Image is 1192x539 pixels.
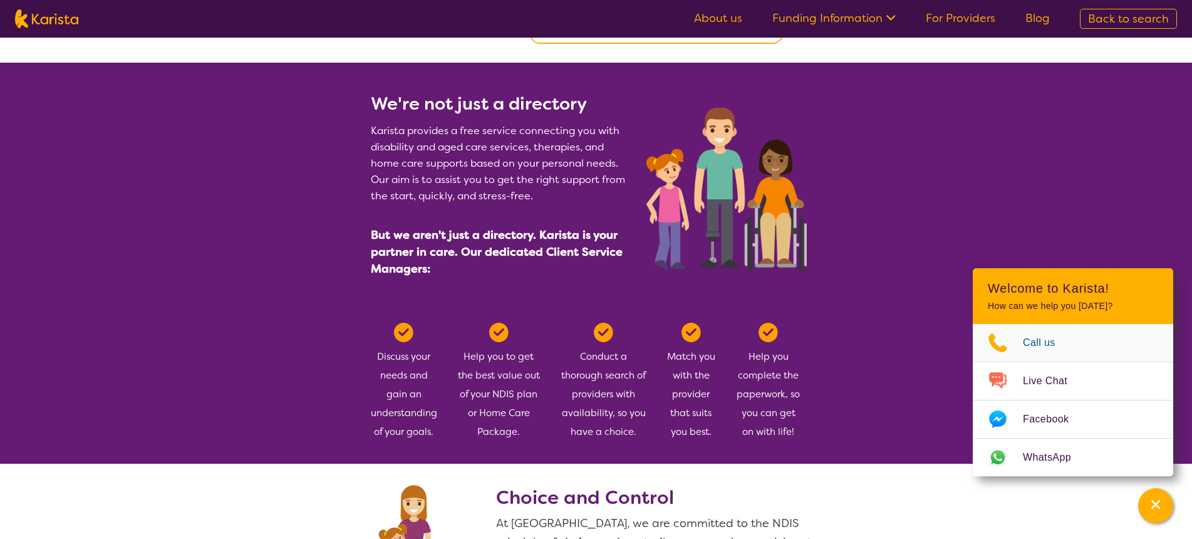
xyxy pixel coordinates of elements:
a: Web link opens in a new tab. [973,439,1173,476]
a: Funding Information [772,11,896,26]
img: Participants [646,108,807,272]
span: But we aren't just a directory. Karista is your partner in care. Our dedicated Client Service Man... [371,228,623,276]
ul: Choose channel [973,324,1173,476]
h2: Choice and Control [496,486,822,509]
div: Discuss your needs and gain an understanding of your goals. [371,323,437,441]
span: WhatsApp [1023,448,1086,467]
h2: We're not just a directory [371,93,631,115]
span: Back to search [1088,11,1169,26]
a: Back to search [1080,9,1177,29]
p: How can we help you [DATE]? [988,301,1158,311]
div: Match you with the provider that suits you best. [666,323,715,441]
h2: Welcome to Karista! [988,281,1158,296]
div: Channel Menu [973,268,1173,476]
a: Blog [1025,11,1050,26]
div: Help you complete the paperwork, so you can get on with life! [735,323,802,441]
img: Tick [594,323,613,342]
img: Tick [489,323,509,342]
img: Tick [394,323,413,342]
a: About us [694,11,742,26]
img: Karista logo [15,9,78,28]
span: Call us [1023,333,1070,352]
img: Tick [682,323,701,342]
div: Conduct a thorough search of providers with availability, so you have a choice. [561,323,646,441]
span: Facebook [1023,410,1084,429]
span: Live Chat [1023,372,1082,390]
img: Tick [759,323,778,342]
button: Channel Menu [1138,488,1173,523]
a: For Providers [926,11,995,26]
div: Help you to get the best value out of your NDIS plan or Home Care Package. [457,323,541,441]
p: Karista provides a free service connecting you with disability and aged care services, therapies,... [371,123,631,204]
